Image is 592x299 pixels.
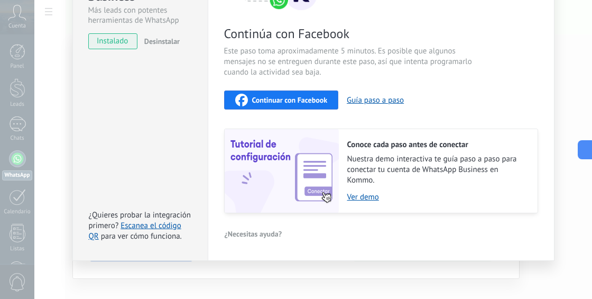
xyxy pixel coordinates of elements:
button: ¿Necesitas ayuda? [224,226,283,242]
a: Ver demo [347,192,527,202]
a: Escanea el código QR [89,221,181,241]
span: ¿Necesitas ayuda? [225,230,282,238]
span: instalado [89,33,137,49]
span: ¿Quieres probar la integración primero? [89,210,191,231]
div: Más leads con potentes herramientas de WhatsApp [88,5,192,25]
h2: Conoce cada paso antes de conectar [347,140,527,150]
span: Este paso toma aproximadamente 5 minutos. Es posible que algunos mensajes no se entreguen durante... [224,46,476,78]
button: Guía paso a paso [347,95,404,105]
span: Continuar con Facebook [252,96,328,104]
span: Nuestra demo interactiva te guía paso a paso para conectar tu cuenta de WhatsApp Business en Kommo. [347,154,527,186]
button: Continuar con Facebook [224,90,339,110]
span: Continúa con Facebook [224,25,476,42]
button: Desinstalar [140,33,180,49]
span: para ver cómo funciona. [101,231,182,241]
span: Desinstalar [144,37,180,46]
